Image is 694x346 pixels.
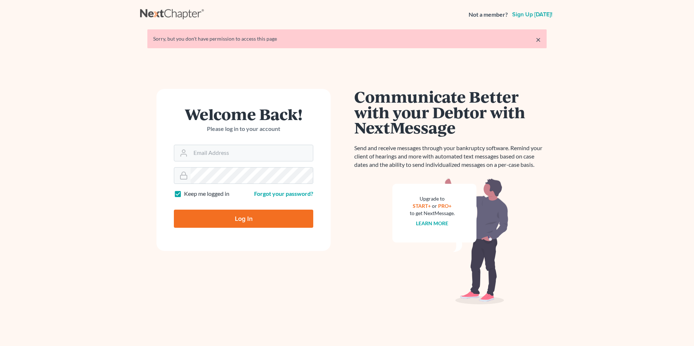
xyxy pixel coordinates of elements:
strong: Not a member? [469,11,508,19]
a: START+ [413,203,431,209]
h1: Welcome Back! [174,106,313,122]
p: Send and receive messages through your bankruptcy software. Remind your client of hearings and mo... [354,144,547,169]
label: Keep me logged in [184,190,229,198]
a: Sign up [DATE]! [511,12,554,17]
div: Upgrade to [410,195,455,202]
img: nextmessage_bg-59042aed3d76b12b5cd301f8e5b87938c9018125f34e5fa2b7a6b67550977c72.svg [392,178,509,305]
div: Sorry, but you don't have permission to access this page [153,35,541,42]
span: or [432,203,437,209]
p: Please log in to your account [174,125,313,133]
a: Forgot your password? [254,190,313,197]
h1: Communicate Better with your Debtor with NextMessage [354,89,547,135]
input: Email Address [191,145,313,161]
input: Log In [174,210,313,228]
div: to get NextMessage. [410,210,455,217]
a: Learn more [416,220,449,226]
a: PRO+ [438,203,452,209]
a: × [536,35,541,44]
